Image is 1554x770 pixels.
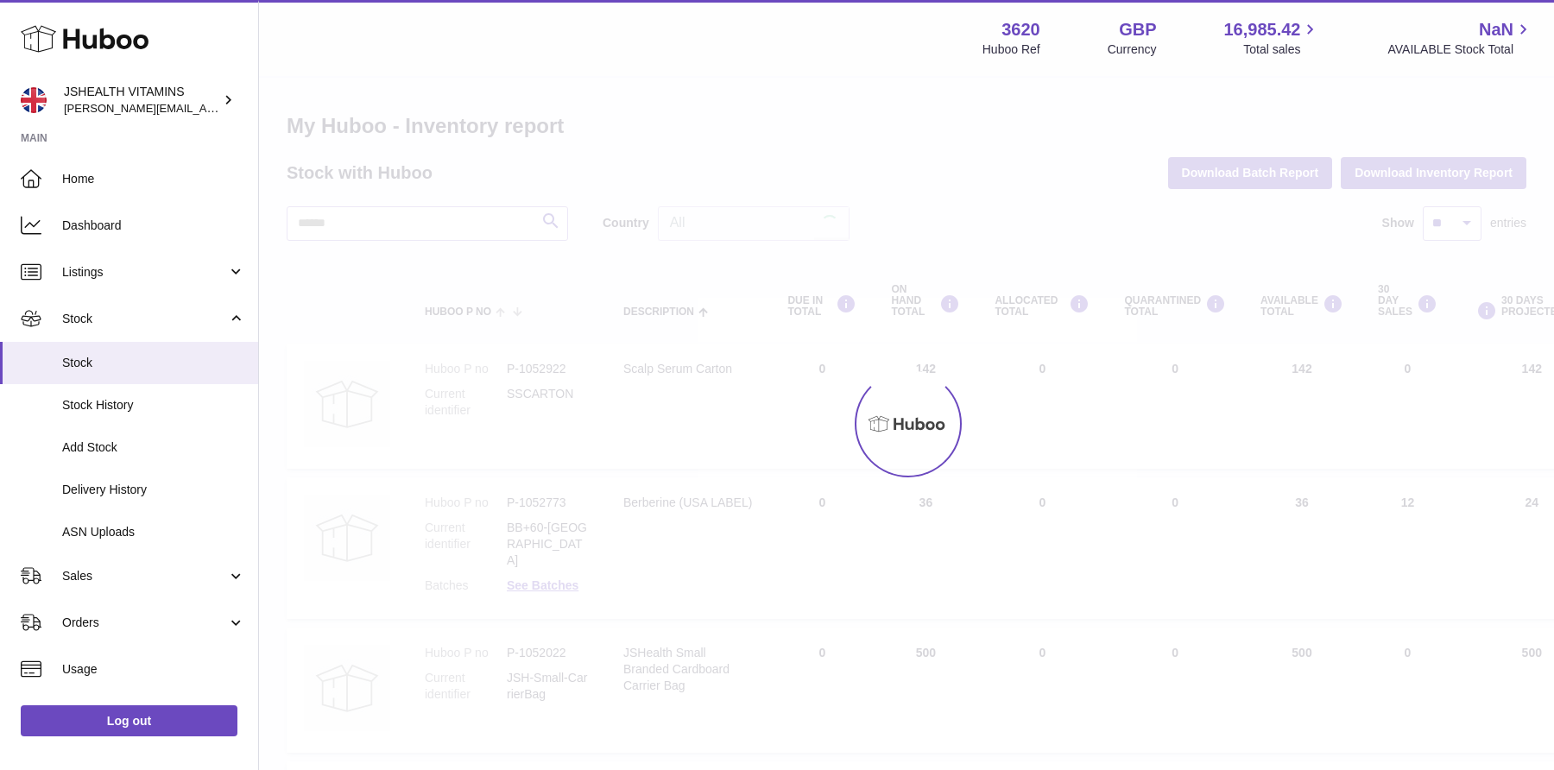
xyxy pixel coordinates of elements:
strong: GBP [1119,18,1156,41]
span: Stock [62,311,227,327]
span: AVAILABLE Stock Total [1387,41,1533,58]
span: Sales [62,568,227,584]
span: Total sales [1243,41,1320,58]
span: ASN Uploads [62,524,245,540]
span: Dashboard [62,218,245,234]
div: Currency [1108,41,1157,58]
span: Add Stock [62,439,245,456]
span: Usage [62,661,245,678]
img: francesca@jshealthvitamins.com [21,87,47,113]
a: Log out [21,705,237,736]
a: NaN AVAILABLE Stock Total [1387,18,1533,58]
span: Orders [62,615,227,631]
span: 16,985.42 [1223,18,1300,41]
span: Listings [62,264,227,281]
span: Stock [62,355,245,371]
strong: 3620 [1001,18,1040,41]
span: NaN [1479,18,1513,41]
div: Huboo Ref [982,41,1040,58]
span: [PERSON_NAME][EMAIL_ADDRESS][DOMAIN_NAME] [64,101,346,115]
span: Home [62,171,245,187]
span: Stock History [62,397,245,413]
div: JSHEALTH VITAMINS [64,84,219,117]
span: Delivery History [62,482,245,498]
a: 16,985.42 Total sales [1223,18,1320,58]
